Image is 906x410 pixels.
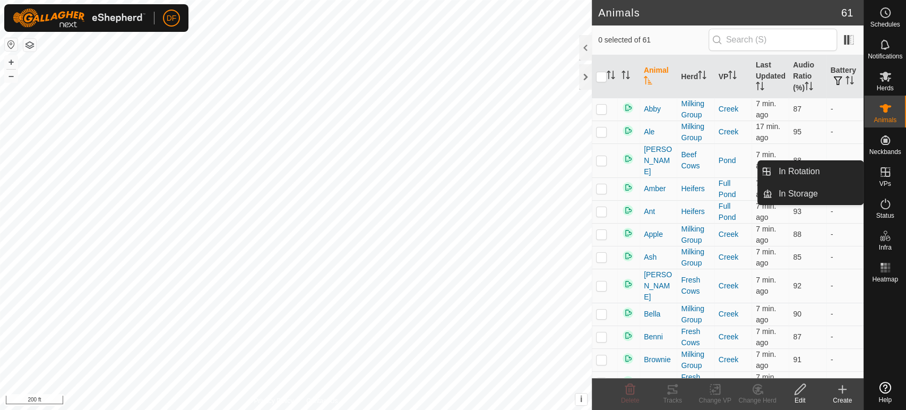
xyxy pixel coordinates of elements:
[622,124,634,137] img: returning on
[756,247,776,267] span: Oct 8, 2025, 3:12 PM
[868,53,902,59] span: Notifications
[13,8,145,28] img: Gallagher Logo
[622,101,634,114] img: returning on
[826,200,864,223] td: -
[681,372,710,394] div: Fresh Cows
[719,332,738,341] a: Creek
[622,227,634,240] img: returning on
[874,117,896,123] span: Animals
[793,253,801,261] span: 85
[826,348,864,371] td: -
[878,397,892,403] span: Help
[622,278,634,291] img: returning on
[622,152,634,165] img: returning on
[826,143,864,177] td: -
[821,396,864,405] div: Create
[622,329,634,342] img: returning on
[5,70,18,82] button: –
[622,72,630,81] p-sorticon: Activate to sort
[826,326,864,348] td: -
[756,304,776,324] span: Oct 8, 2025, 3:13 PM
[681,246,710,269] div: Milking Group
[845,78,854,86] p-sorticon: Activate to sort
[872,276,898,283] span: Heatmap
[167,13,177,24] span: DF
[876,212,894,219] span: Status
[719,202,736,221] a: Full Pond
[681,183,710,194] div: Heifers
[681,224,710,246] div: Milking Group
[752,55,789,98] th: Last Updated
[869,149,901,155] span: Neckbands
[772,161,863,182] a: In Rotation
[719,281,738,290] a: Creek
[681,121,710,143] div: Milking Group
[719,253,738,261] a: Creek
[756,150,776,170] span: Oct 8, 2025, 3:13 PM
[728,72,737,81] p-sorticon: Activate to sort
[793,127,801,136] span: 95
[756,99,776,119] span: Oct 8, 2025, 3:13 PM
[826,269,864,303] td: -
[644,354,671,365] span: Brownie
[681,349,710,371] div: Milking Group
[793,156,801,165] span: 88
[719,179,736,199] a: Full Pond
[644,252,657,263] span: Ash
[681,149,710,172] div: Beef Cows
[756,276,776,295] span: Oct 8, 2025, 3:12 PM
[714,55,752,98] th: VP
[23,39,36,52] button: Map Layers
[826,371,864,394] td: -
[826,121,864,143] td: -
[779,187,818,200] span: In Storage
[575,394,587,405] button: i
[756,225,776,244] span: Oct 8, 2025, 3:13 PM
[793,281,801,290] span: 92
[622,352,634,365] img: returning on
[719,156,736,165] a: Pond
[719,127,738,136] a: Creek
[756,83,764,92] p-sorticon: Activate to sort
[864,378,906,407] a: Help
[580,395,582,404] span: i
[640,55,677,98] th: Animal
[622,375,634,388] img: returning on
[826,55,864,98] th: Battery
[622,181,634,194] img: returning on
[644,229,663,240] span: Apple
[698,72,706,81] p-sorticon: Activate to sort
[644,144,672,177] span: [PERSON_NAME]
[793,355,801,364] span: 91
[306,396,338,406] a: Contact Us
[607,72,615,81] p-sorticon: Activate to sort
[779,165,819,178] span: In Rotation
[644,331,663,343] span: Benni
[681,98,710,121] div: Milking Group
[841,5,853,21] span: 61
[826,246,864,269] td: -
[709,29,837,51] input: Search (S)
[756,350,776,370] span: Oct 8, 2025, 3:13 PM
[677,55,714,98] th: Herd
[644,269,672,303] span: [PERSON_NAME]
[756,373,776,392] span: Oct 8, 2025, 3:12 PM
[5,38,18,51] button: Reset Map
[879,181,891,187] span: VPs
[681,275,710,297] div: Fresh Cows
[756,179,776,199] span: Oct 8, 2025, 3:12 PM
[772,183,863,204] a: In Storage
[793,207,801,216] span: 93
[826,223,864,246] td: -
[644,309,660,320] span: Bella
[644,377,661,388] span: Cake
[681,206,710,217] div: Heifers
[779,396,821,405] div: Edit
[622,204,634,217] img: returning on
[719,355,738,364] a: Creek
[694,396,736,405] div: Change VP
[805,83,813,92] p-sorticon: Activate to sort
[789,55,826,98] th: Audio Ratio (%)
[644,126,654,138] span: Ale
[622,306,634,319] img: returning on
